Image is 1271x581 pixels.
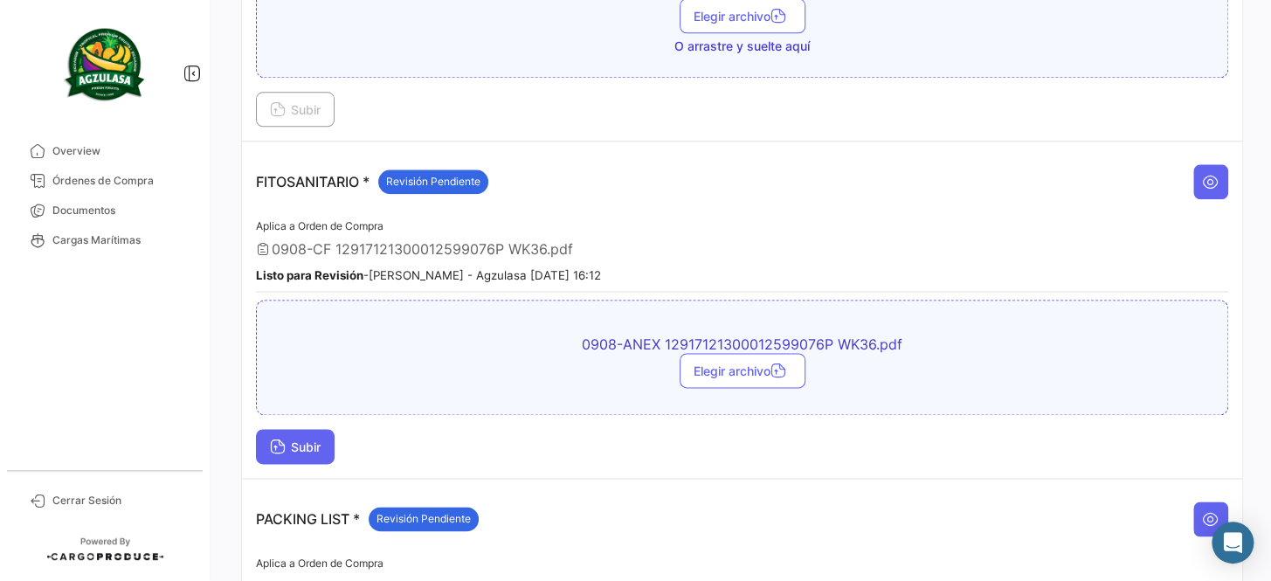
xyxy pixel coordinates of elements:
img: agzulasa-logo.png [61,21,149,108]
span: 0908-ANEX 12917121300012599076P WK36.pdf [437,335,1048,353]
span: O arrastre y suelte aquí [674,38,810,55]
span: Cerrar Sesión [52,493,189,508]
span: Revisión Pendiente [376,511,471,527]
span: Cargas Marítimas [52,232,189,248]
a: Cargas Marítimas [14,225,196,255]
a: Órdenes de Compra [14,166,196,196]
span: Subir [270,102,321,117]
span: Órdenes de Compra [52,173,189,189]
p: FITOSANITARIO * [256,169,488,194]
span: Subir [270,439,321,454]
span: Elegir archivo [694,9,791,24]
span: Aplica a Orden de Compra [256,219,383,232]
button: Subir [256,429,335,464]
small: - [PERSON_NAME] - Agzulasa [DATE] 16:12 [256,268,601,282]
span: Elegir archivo [694,363,791,378]
a: Overview [14,136,196,166]
a: Documentos [14,196,196,225]
span: 0908-CF 12917121300012599076P WK36.pdf [272,240,573,258]
button: Elegir archivo [680,353,805,388]
span: Documentos [52,203,189,218]
span: Overview [52,143,189,159]
span: Aplica a Orden de Compra [256,557,383,570]
button: Subir [256,92,335,127]
div: Abrir Intercom Messenger [1212,522,1254,564]
span: Revisión Pendiente [386,174,480,190]
p: PACKING LIST * [256,507,479,531]
b: Listo para Revisión [256,268,363,282]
